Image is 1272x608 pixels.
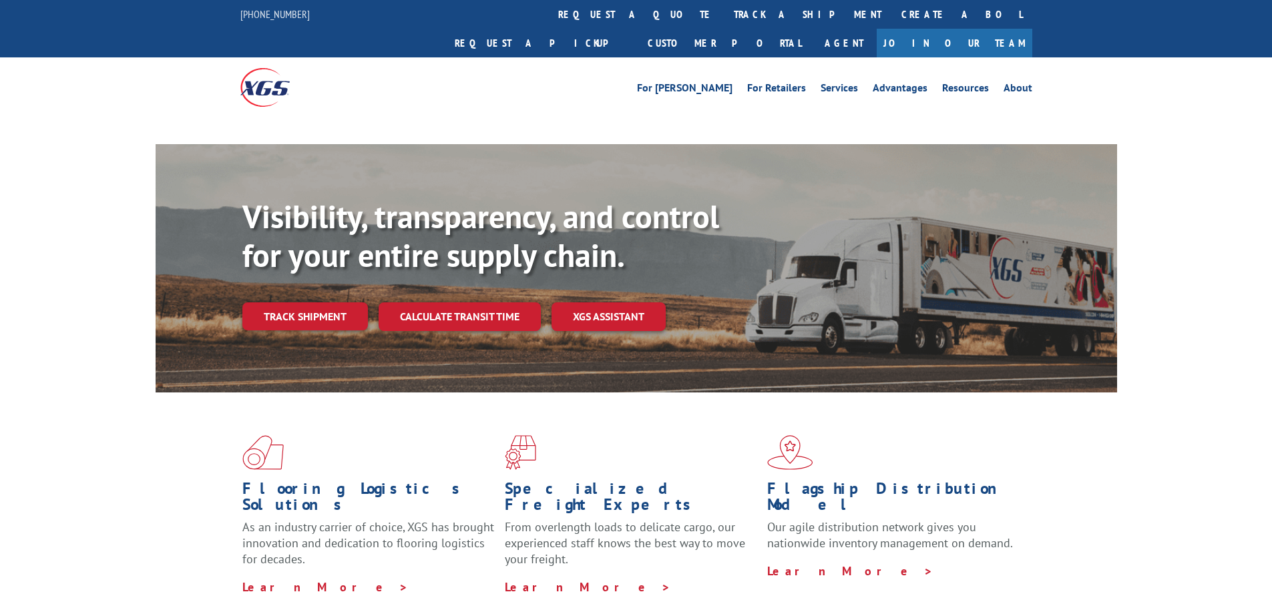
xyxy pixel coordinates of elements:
[242,196,719,276] b: Visibility, transparency, and control for your entire supply chain.
[811,29,877,57] a: Agent
[767,563,933,579] a: Learn More >
[552,302,666,331] a: XGS ASSISTANT
[767,435,813,470] img: xgs-icon-flagship-distribution-model-red
[505,579,671,595] a: Learn More >
[873,83,927,97] a: Advantages
[242,519,494,567] span: As an industry carrier of choice, XGS has brought innovation and dedication to flooring logistics...
[821,83,858,97] a: Services
[767,481,1020,519] h1: Flagship Distribution Model
[240,7,310,21] a: [PHONE_NUMBER]
[767,519,1013,551] span: Our agile distribution network gives you nationwide inventory management on demand.
[747,83,806,97] a: For Retailers
[638,29,811,57] a: Customer Portal
[445,29,638,57] a: Request a pickup
[379,302,541,331] a: Calculate transit time
[242,481,495,519] h1: Flooring Logistics Solutions
[242,435,284,470] img: xgs-icon-total-supply-chain-intelligence-red
[505,519,757,579] p: From overlength loads to delicate cargo, our experienced staff knows the best way to move your fr...
[637,83,732,97] a: For [PERSON_NAME]
[505,481,757,519] h1: Specialized Freight Experts
[1004,83,1032,97] a: About
[942,83,989,97] a: Resources
[242,302,368,330] a: Track shipment
[242,579,409,595] a: Learn More >
[505,435,536,470] img: xgs-icon-focused-on-flooring-red
[877,29,1032,57] a: Join Our Team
